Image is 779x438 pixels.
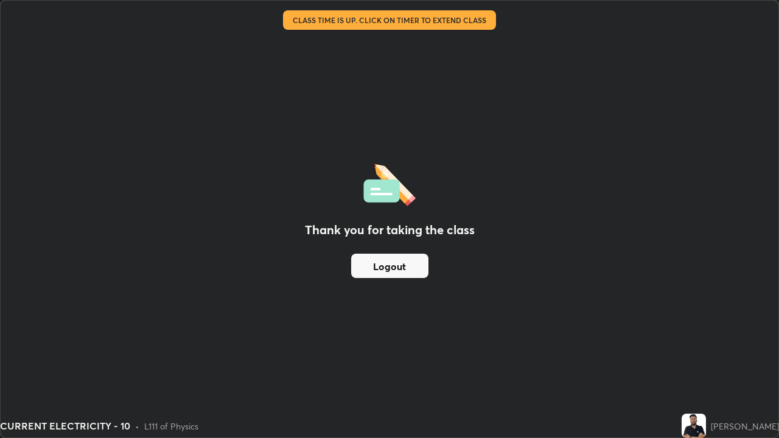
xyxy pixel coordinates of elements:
div: • [135,420,139,433]
img: 8782f5c7b807477aad494b3bf83ebe7f.png [682,414,706,438]
button: Logout [351,254,428,278]
img: offlineFeedback.1438e8b3.svg [363,160,416,206]
div: [PERSON_NAME] [711,420,779,433]
h2: Thank you for taking the class [305,221,475,239]
div: L111 of Physics [144,420,198,433]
